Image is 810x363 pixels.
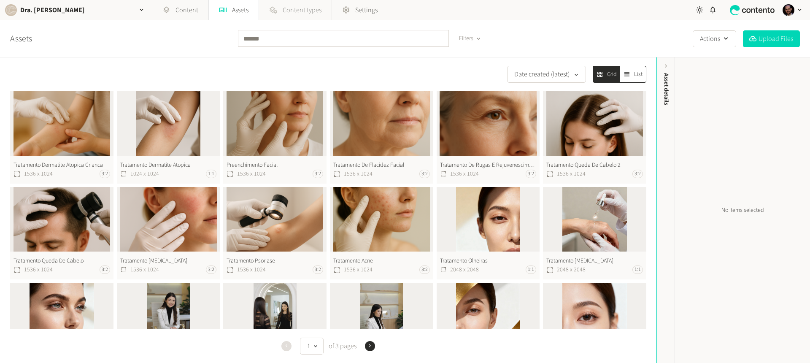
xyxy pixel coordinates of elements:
button: Actions [693,30,736,47]
span: List [634,70,643,79]
button: Date created (latest) [507,66,586,83]
span: of 3 pages [327,341,356,351]
button: 1 [300,338,324,355]
a: Assets [10,33,32,45]
button: Upload Files [743,30,800,47]
img: Andre Teves [783,4,794,16]
div: No items selected [675,57,810,363]
h2: Dra. [PERSON_NAME] [20,5,85,15]
button: Filters [452,31,487,46]
span: Grid [607,70,617,79]
img: Dra. Caroline Cha [5,4,17,16]
span: Asset details [662,73,671,105]
span: Settings [355,5,378,15]
span: Content types [283,5,321,15]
